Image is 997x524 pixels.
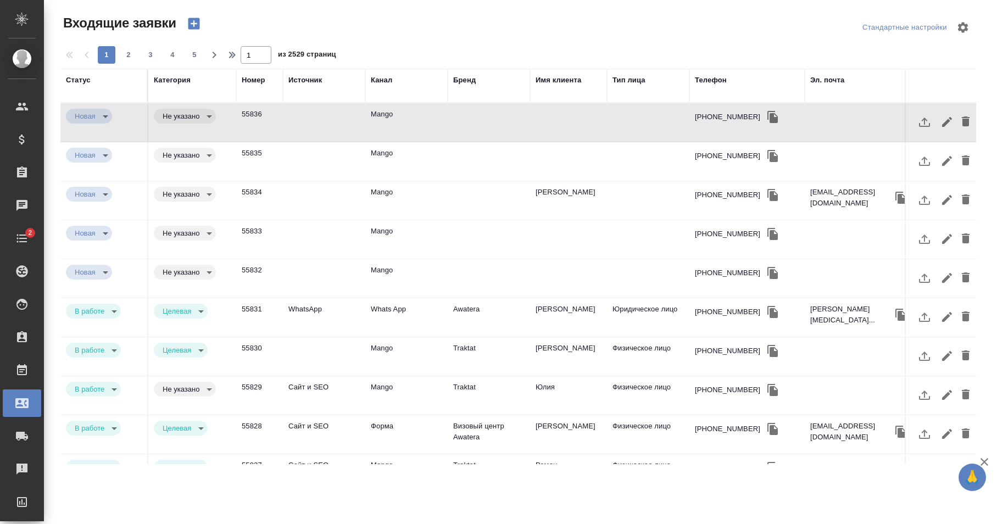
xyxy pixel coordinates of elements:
[956,460,975,486] button: Удалить
[765,109,781,125] button: Скопировать
[66,343,121,358] div: Новая
[938,187,956,213] button: Редактировать
[154,265,216,280] div: Новая
[695,112,760,122] div: [PHONE_NUMBER]
[607,376,689,415] td: Физическое лицо
[164,46,181,64] button: 4
[21,227,38,238] span: 2
[120,49,137,60] span: 2
[60,14,176,32] span: Входящие заявки
[66,421,121,436] div: Новая
[695,150,760,161] div: [PHONE_NUMBER]
[893,423,909,440] button: Скопировать
[365,220,448,259] td: Mango
[236,376,283,415] td: 55829
[956,343,975,369] button: Удалить
[956,304,975,330] button: Удалить
[159,462,194,472] button: Целевая
[71,345,108,355] button: В работе
[956,148,975,174] button: Удалить
[71,150,99,160] button: Новая
[938,148,956,174] button: Редактировать
[765,421,781,437] button: Скопировать
[159,267,203,277] button: Не указано
[956,226,975,252] button: Удалить
[765,148,781,164] button: Скопировать
[159,345,194,355] button: Целевая
[236,415,283,454] td: 55828
[938,382,956,408] button: Редактировать
[911,187,938,213] button: Загрузить файл
[186,46,203,64] button: 5
[236,142,283,181] td: 55835
[71,306,108,316] button: В работе
[530,415,607,454] td: [PERSON_NAME]
[159,189,203,199] button: Не указано
[448,454,530,493] td: Traktat
[283,454,365,493] td: Сайт и SEO
[448,337,530,376] td: Traktat
[71,267,99,277] button: Новая
[938,421,956,447] button: Редактировать
[236,259,283,298] td: 55832
[371,75,392,86] div: Канал
[911,460,938,486] button: Загрузить файл
[154,75,191,86] div: Категория
[236,103,283,142] td: 55836
[159,306,194,316] button: Целевая
[71,189,99,199] button: Новая
[154,187,216,202] div: Новая
[71,423,108,433] button: В работе
[278,48,336,64] span: из 2529 страниц
[860,19,950,36] div: split button
[810,421,893,443] p: [EMAIL_ADDRESS][DOMAIN_NAME]
[695,462,760,473] div: [PHONE_NUMBER]
[612,75,645,86] div: Тип лица
[66,460,121,475] div: Новая
[956,421,975,447] button: Удалить
[164,49,181,60] span: 4
[893,306,909,323] button: Скопировать
[810,187,893,209] p: [EMAIL_ADDRESS][DOMAIN_NAME]
[283,298,365,337] td: WhatsApp
[448,376,530,415] td: Traktat
[66,226,112,241] div: Новая
[938,226,956,252] button: Редактировать
[448,415,530,454] td: Визовый центр Awatera
[66,187,112,202] div: Новая
[810,75,844,86] div: Эл. почта
[938,304,956,330] button: Редактировать
[938,109,956,135] button: Редактировать
[236,337,283,376] td: 55830
[695,423,760,434] div: [PHONE_NUMBER]
[365,142,448,181] td: Mango
[159,112,203,121] button: Не указано
[911,304,938,330] button: Загрузить файл
[283,376,365,415] td: Сайт и SEO
[365,181,448,220] td: Mango
[181,14,207,33] button: Создать
[154,421,208,436] div: Новая
[950,14,976,41] span: Настроить таблицу
[236,454,283,493] td: 55827
[911,148,938,174] button: Загрузить файл
[938,343,956,369] button: Редактировать
[288,75,322,86] div: Источник
[236,220,283,259] td: 55833
[242,75,265,86] div: Номер
[142,49,159,60] span: 3
[956,265,975,291] button: Удалить
[765,460,781,476] button: Скопировать
[530,454,607,493] td: Роман
[536,75,581,86] div: Имя клиента
[695,345,760,356] div: [PHONE_NUMBER]
[154,460,208,475] div: Новая
[365,454,448,493] td: Mango
[959,464,986,491] button: 🙏
[911,382,938,408] button: Загрузить файл
[66,148,112,163] div: Новая
[695,228,760,239] div: [PHONE_NUMBER]
[236,298,283,337] td: 55831
[956,187,975,213] button: Удалить
[453,75,476,86] div: Бренд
